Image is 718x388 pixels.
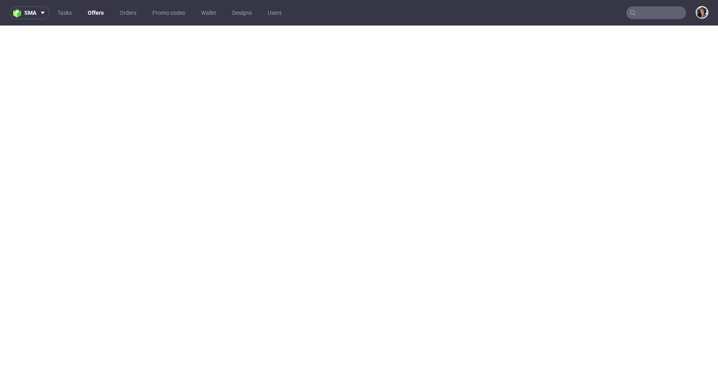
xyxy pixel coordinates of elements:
[115,6,141,19] a: Orders
[227,6,256,19] a: Designs
[148,6,190,19] a: Promo codes
[263,6,286,19] a: Users
[53,6,77,19] a: Tasks
[83,6,108,19] a: Offers
[10,6,49,19] button: sma
[696,7,708,18] img: Moreno Martinez Cristina
[196,6,221,19] a: Wallet
[13,8,24,18] img: logo
[24,10,36,16] span: sma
